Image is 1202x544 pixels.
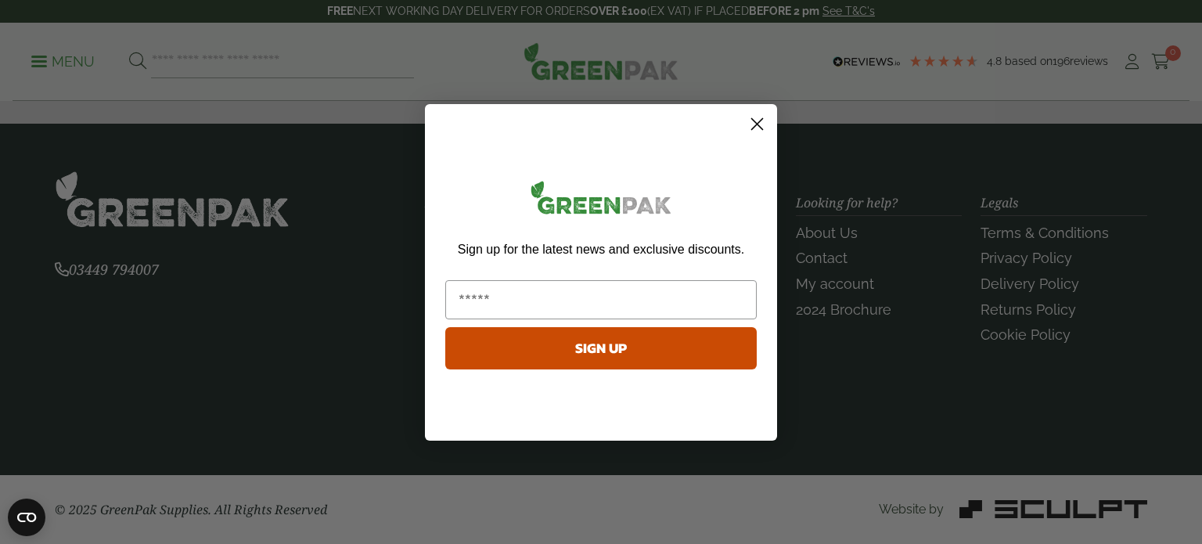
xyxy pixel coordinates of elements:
[458,243,744,256] span: Sign up for the latest news and exclusive discounts.
[445,327,757,369] button: SIGN UP
[445,280,757,319] input: Email
[445,175,757,227] img: greenpak_logo
[8,499,45,536] button: Open CMP widget
[743,110,771,138] button: Close dialog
